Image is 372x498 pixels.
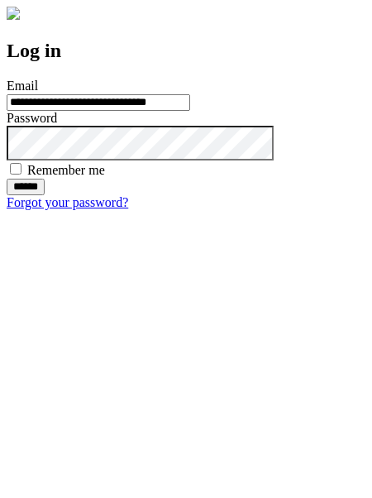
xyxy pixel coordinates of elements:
label: Password [7,111,57,125]
label: Remember me [27,163,105,177]
label: Email [7,79,38,93]
a: Forgot your password? [7,195,128,209]
img: logo-4e3dc11c47720685a147b03b5a06dd966a58ff35d612b21f08c02c0306f2b779.png [7,7,20,20]
h2: Log in [7,40,365,62]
